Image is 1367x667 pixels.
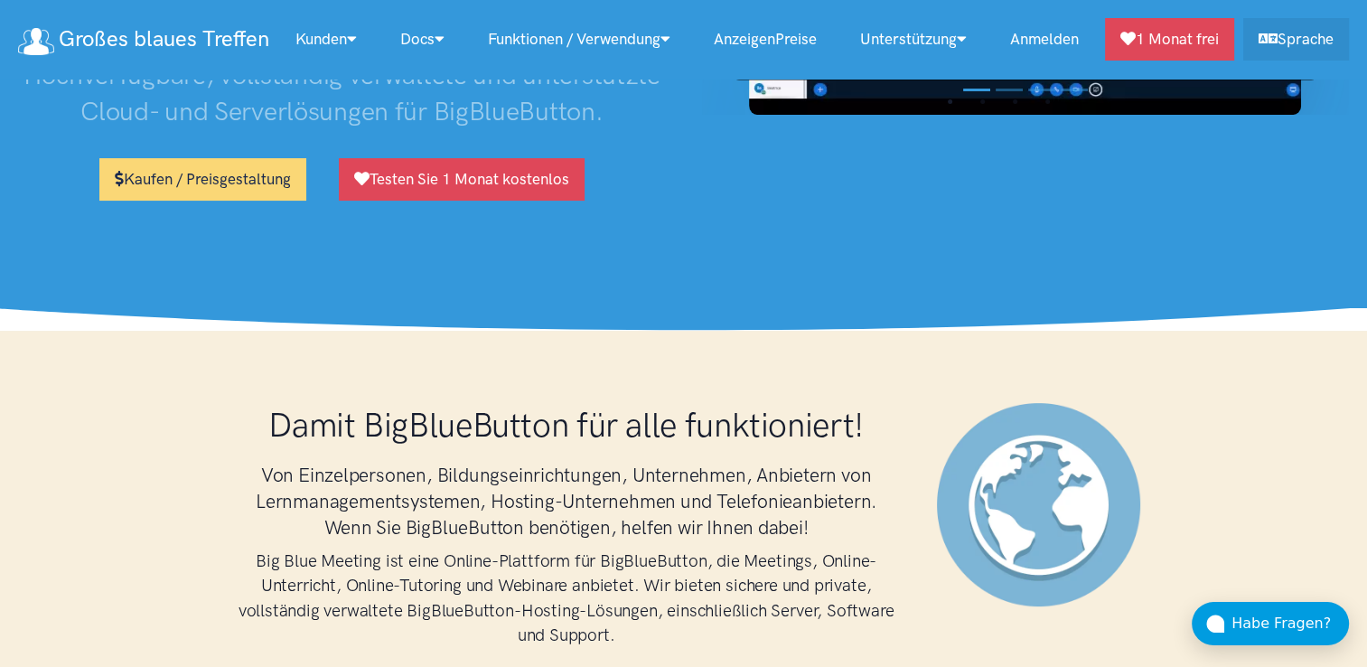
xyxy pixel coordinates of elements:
[466,20,692,59] a: Funktionen / Verwendung
[692,20,838,59] a: AnzeigenPreise
[1243,18,1349,61] a: Sprache
[1231,612,1349,635] div: Habe Fragen?
[274,20,379,59] a: Kunden
[18,28,54,55] img: Logo
[838,20,988,59] a: Unterstützung
[232,462,901,541] h3: Von Einzelpersonen, Bildungseinrichtungen, Unternehmen, Anbietern von Lernmanagementsystemen, Hos...
[988,20,1100,59] a: Anmelden
[232,549,901,648] h4: Big Blue Meeting ist eine Online-Plattform für BigBlueButton, die Meetings, Online-Unterricht, On...
[232,403,901,446] h1: Damit BigBlueButton für alle funktioniert!
[1192,602,1349,645] button: Habe Fragen?
[18,20,268,59] a: Großes blaues Treffen
[99,158,306,201] a: Kaufen / Preisgestaltung
[1105,18,1234,61] a: 1 Monat frei
[18,57,666,130] h3: Hochverfügbare, vollständig verwaltete und unterstützte Cloud- und Serverlösungen für BigBlueButton.
[339,158,585,201] a: Testen Sie 1 Monat kostenlos
[379,20,466,59] a: Docs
